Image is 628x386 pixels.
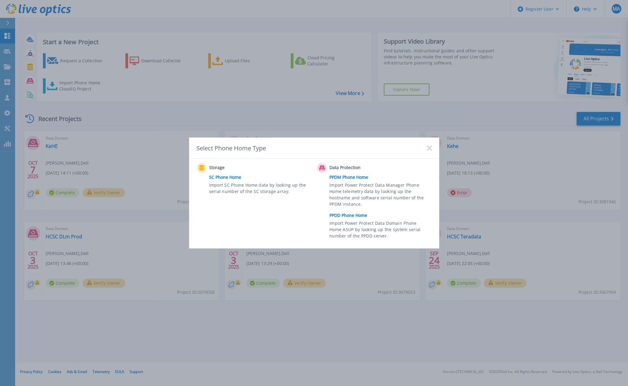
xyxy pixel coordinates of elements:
a: SC Phone Home [209,173,314,182]
span: Data Protection [329,164,390,172]
span: Import Power Protect Data Domain Phone Home ASUP by looking up the system serial number of the PP... [329,220,430,241]
a: PPDD Phone Home [329,211,435,220]
a: PPDM Phone Home [329,173,435,182]
span: Import SC Phone Home data by looking up the serial number of the SC storage array. [209,182,310,196]
div: Select Phone Home Type [196,144,267,152]
span: Storage [209,164,269,172]
span: Import Power Protect Data Manager Phone Home telemetry data by looking up the hostname and softwa... [329,182,430,210]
